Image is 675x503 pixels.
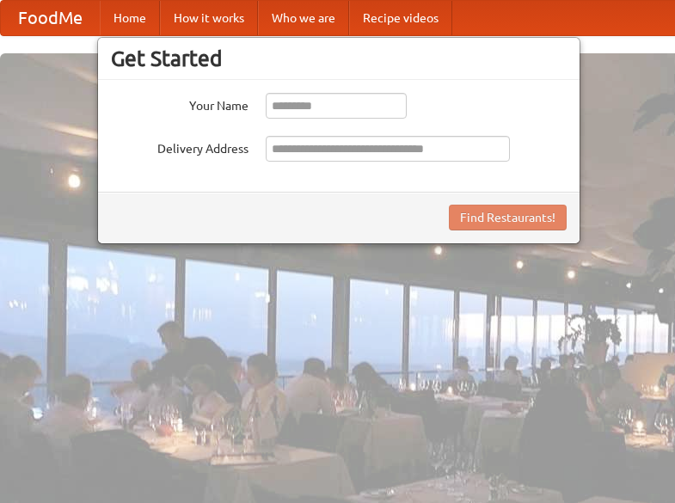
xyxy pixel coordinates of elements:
[349,1,452,35] a: Recipe videos
[111,136,249,157] label: Delivery Address
[100,1,160,35] a: Home
[449,205,567,230] button: Find Restaurants!
[258,1,349,35] a: Who we are
[160,1,258,35] a: How it works
[111,46,567,71] h3: Get Started
[1,1,100,35] a: FoodMe
[111,93,249,114] label: Your Name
